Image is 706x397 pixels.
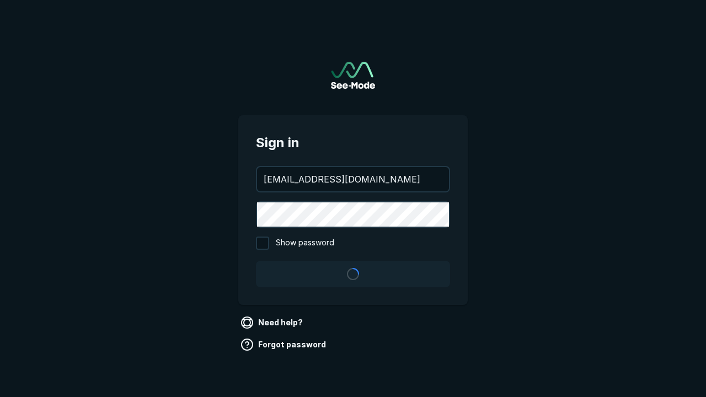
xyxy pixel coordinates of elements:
input: your@email.com [257,167,449,191]
a: Forgot password [238,336,330,353]
img: See-Mode Logo [331,62,375,89]
span: Sign in [256,133,450,153]
a: Need help? [238,314,307,331]
span: Show password [276,237,334,250]
a: Go to sign in [331,62,375,89]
